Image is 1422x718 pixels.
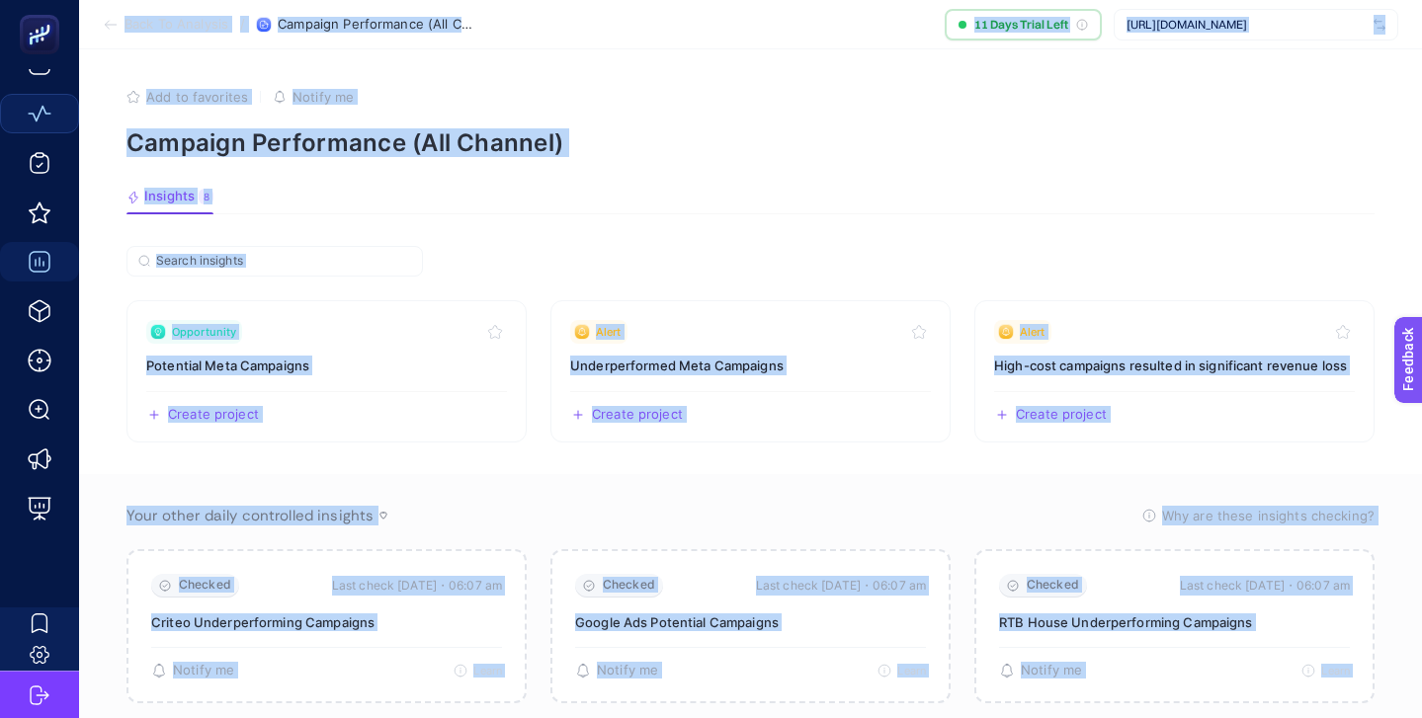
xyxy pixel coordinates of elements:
[974,300,1375,442] a: View insight titled
[173,663,234,678] span: Notify me
[897,664,926,678] span: Learn
[168,407,259,423] span: Create project
[994,356,1355,375] h3: Insight title
[1301,664,1350,678] button: Learn
[151,663,234,678] button: Notify me
[125,17,228,33] span: Back To Analysis
[278,17,475,33] span: Campaign Performance (All Channel)
[878,664,926,678] button: Learn
[156,254,411,269] input: Search
[592,407,683,423] span: Create project
[454,664,502,678] button: Learn
[1321,664,1350,678] span: Learn
[1127,17,1366,33] span: [URL][DOMAIN_NAME]
[570,356,931,375] h3: Insight title
[126,300,527,442] a: View insight titled
[146,407,259,423] button: Create a new project based on this insight
[575,663,658,678] button: Notify me
[1374,15,1385,35] img: svg%3e
[999,663,1082,678] button: Notify me
[603,578,655,593] span: Checked
[473,664,502,678] span: Learn
[994,407,1107,423] button: Create a new project based on this insight
[999,613,1350,631] p: RTB House Underperforming Campaigns
[550,300,951,442] a: View insight titled
[126,128,1375,157] p: Campaign Performance (All Channel)
[570,407,683,423] button: Create a new project based on this insight
[974,17,1068,33] span: 11 Days Trial Left
[1021,663,1082,678] span: Notify me
[126,89,248,105] button: Add to favorites
[1027,578,1079,593] span: Checked
[273,89,354,105] button: Notify me
[179,578,231,593] span: Checked
[146,356,507,375] h3: Insight title
[151,613,502,631] p: Criteo Underperforming Campaigns
[1016,407,1107,423] span: Create project
[483,320,507,344] button: Toggle favorite
[126,300,1375,442] section: Insight Packages
[1180,576,1350,596] time: Last check [DATE]・06:07 am
[596,324,622,340] span: Alert
[597,663,658,678] span: Notify me
[575,613,926,631] p: Google Ads Potential Campaigns
[126,506,374,525] span: Your other daily controlled insights
[199,189,213,204] div: 8
[12,6,75,22] span: Feedback
[1331,320,1355,344] button: Toggle favorite
[144,189,195,204] span: Insights
[146,89,248,105] span: Add to favorites
[332,576,502,596] time: Last check [DATE]・06:07 am
[1162,506,1375,525] span: Why are these insights checking?
[756,576,926,596] time: Last check [DATE]・06:07 am
[1020,324,1046,340] span: Alert
[240,16,245,32] span: /
[907,320,931,344] button: Toggle favorite
[172,324,236,340] span: Opportunity
[293,89,354,105] span: Notify me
